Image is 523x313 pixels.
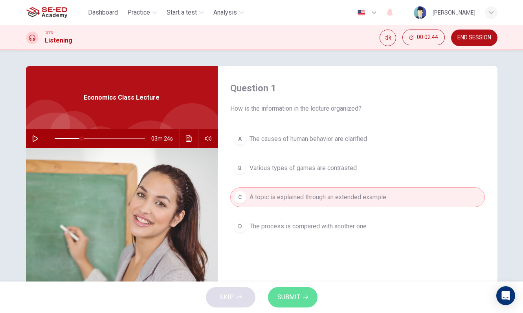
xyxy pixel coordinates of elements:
span: Practice [127,8,150,17]
span: CEFR [45,30,53,36]
div: C [234,191,246,204]
span: SUBMIT [277,292,300,303]
span: 03m 24s [151,129,179,148]
button: CA topic is explained through an extended example [230,187,485,207]
div: B [234,162,246,174]
span: Economics Class Lecture [84,93,160,102]
button: AThe causes of human behavior are clarified [230,129,485,149]
img: Profile picture [414,6,426,19]
span: The process is compared with another one [250,222,367,231]
div: [PERSON_NAME] [433,8,475,17]
span: END SESSION [457,35,491,41]
span: How is the information in the lecture organized? [230,104,485,113]
div: A [234,133,246,145]
button: Analysis [210,6,247,20]
span: 00:02:44 [417,34,438,41]
div: Hide [402,30,445,46]
div: Mute [380,30,396,46]
span: Start a test [167,8,197,17]
span: A topic is explained through an extended example [250,193,386,202]
button: Start a test [163,6,207,20]
button: SUBMIT [268,287,317,307]
span: Various types of games are contrasted [250,163,357,173]
button: Dashboard [85,6,121,20]
span: The causes of human behavior are clarified [250,134,367,144]
a: SE-ED Academy logo [26,5,85,20]
button: 00:02:44 [402,30,445,45]
button: DThe process is compared with another one [230,217,485,236]
button: Click to see the audio transcription [183,129,195,148]
button: BVarious types of games are contrasted [230,158,485,178]
button: END SESSION [451,30,497,46]
div: Open Intercom Messenger [496,286,515,305]
span: Analysis [213,8,237,17]
span: Dashboard [88,8,118,17]
div: D [234,220,246,233]
h4: Question 1 [230,82,485,94]
button: Practice [124,6,160,20]
h1: Listening [45,36,72,45]
img: SE-ED Academy logo [26,5,67,20]
img: en [356,10,366,16]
